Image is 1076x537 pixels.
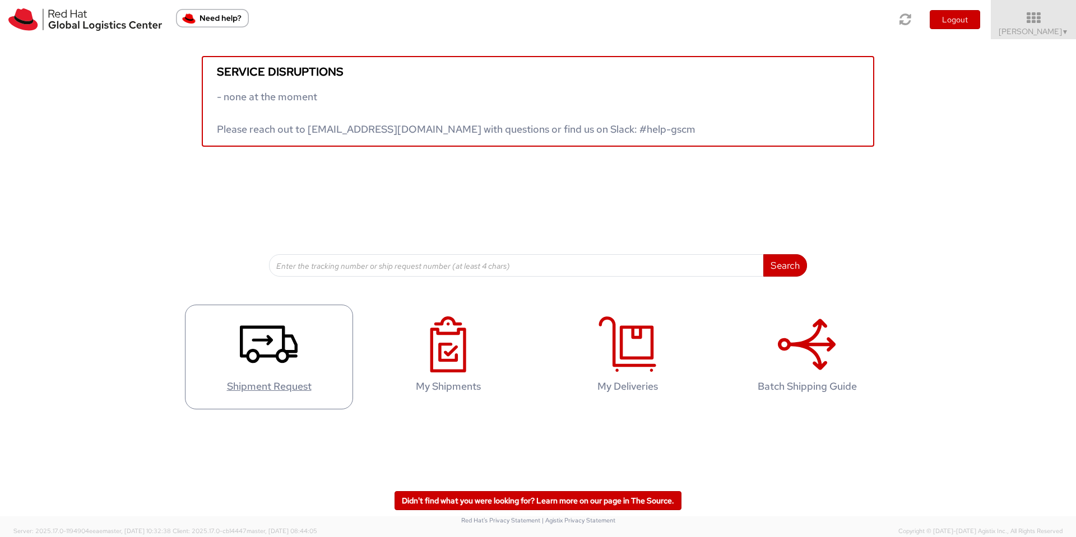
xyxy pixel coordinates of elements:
a: Batch Shipping Guide [723,305,891,409]
input: Enter the tracking number or ship request number (at least 4 chars) [269,254,764,277]
button: Logout [930,10,980,29]
img: rh-logistics-00dfa346123c4ec078e1.svg [8,8,162,31]
span: master, [DATE] 10:32:38 [103,527,171,535]
h5: Service disruptions [217,66,859,78]
span: ▼ [1062,27,1069,36]
span: Server: 2025.17.0-1194904eeae [13,527,171,535]
h4: Shipment Request [197,381,341,392]
h4: My Deliveries [555,381,700,392]
span: master, [DATE] 08:44:05 [247,527,317,535]
span: - none at the moment Please reach out to [EMAIL_ADDRESS][DOMAIN_NAME] with questions or find us o... [217,90,695,136]
a: Red Hat's Privacy Statement [461,516,540,524]
span: Client: 2025.17.0-cb14447 [173,527,317,535]
span: Copyright © [DATE]-[DATE] Agistix Inc., All Rights Reserved [898,527,1063,536]
a: Didn't find what you were looking for? Learn more on our page in The Source. [395,491,681,510]
a: | Agistix Privacy Statement [542,516,615,524]
a: My Deliveries [544,305,712,409]
a: Service disruptions - none at the moment Please reach out to [EMAIL_ADDRESS][DOMAIN_NAME] with qu... [202,56,874,147]
h4: Batch Shipping Guide [735,381,879,392]
button: Search [763,254,807,277]
a: Shipment Request [185,305,353,409]
h4: My Shipments [376,381,521,392]
span: [PERSON_NAME] [999,26,1069,36]
a: My Shipments [364,305,532,409]
button: Need help? [176,9,249,27]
